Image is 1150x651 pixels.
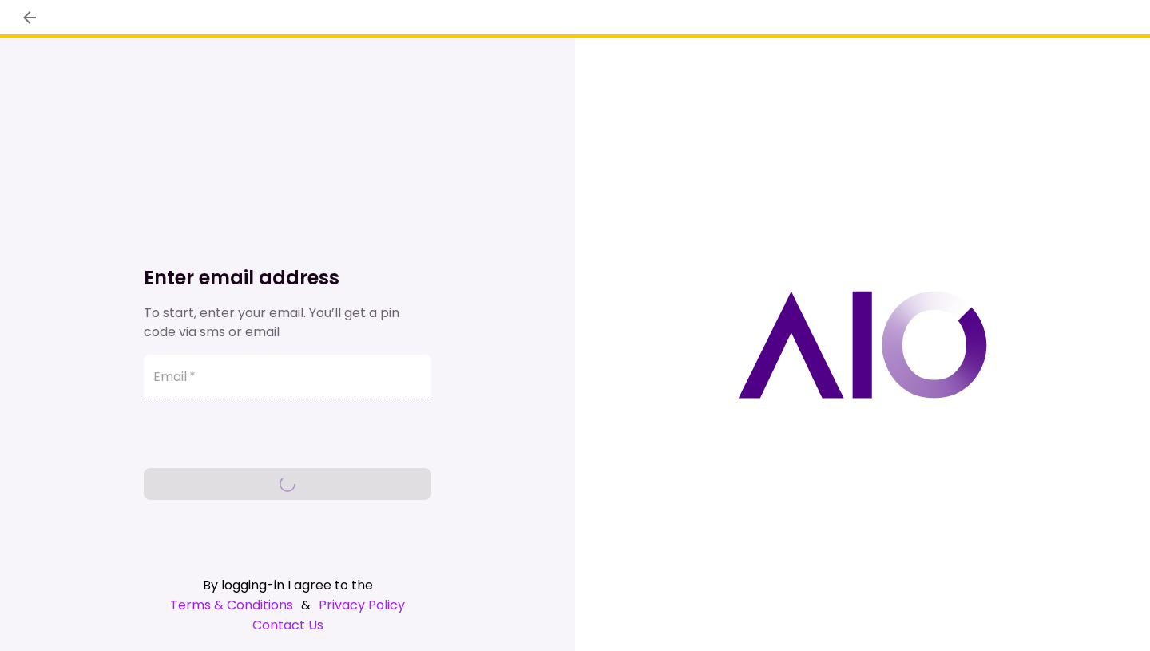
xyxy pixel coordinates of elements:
[170,595,293,615] a: Terms & Conditions
[144,575,431,595] div: By logging-in I agree to the
[738,291,987,399] img: AIO logo
[144,615,431,635] a: Contact Us
[144,304,431,342] div: To start, enter your email. You’ll get a pin code via sms or email
[144,265,431,291] h1: Enter email address
[144,595,431,615] div: &
[319,595,405,615] a: Privacy Policy
[16,4,43,31] button: back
